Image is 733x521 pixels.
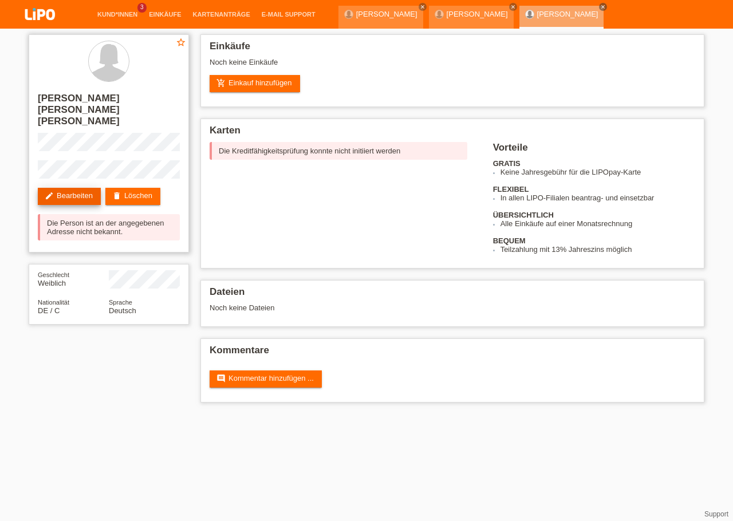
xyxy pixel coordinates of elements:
a: star_border [176,37,186,49]
a: deleteLöschen [105,188,160,205]
a: [PERSON_NAME] [447,10,508,18]
h2: [PERSON_NAME] [PERSON_NAME] [PERSON_NAME] [38,93,180,133]
i: close [420,4,425,10]
a: [PERSON_NAME] [356,10,417,18]
i: delete [112,191,121,200]
li: Alle Einkäufe auf einer Monatsrechnung [501,219,695,228]
h2: Vorteile [493,142,695,159]
div: Weiblich [38,270,109,287]
a: Kartenanträge [187,11,256,18]
li: Keine Jahresgebühr für die LIPOpay-Karte [501,168,695,176]
a: close [509,3,517,11]
li: Teilzahlung mit 13% Jahreszins möglich [501,245,695,254]
a: commentKommentar hinzufügen ... [210,370,322,388]
a: close [419,3,427,11]
h2: Einkäufe [210,41,695,58]
a: close [599,3,607,11]
div: Noch keine Dateien [210,303,559,312]
i: star_border [176,37,186,48]
i: close [600,4,606,10]
span: Deutsch [109,306,136,315]
a: Support [704,510,728,518]
b: FLEXIBEL [493,185,529,194]
span: Nationalität [38,299,69,306]
div: Noch keine Einkäufe [210,58,695,75]
i: comment [216,374,226,383]
a: add_shopping_cartEinkauf hinzufügen [210,75,300,92]
a: [PERSON_NAME] [537,10,598,18]
b: BEQUEM [493,236,526,245]
div: Die Person ist an der angegebenen Adresse nicht bekannt. [38,214,180,240]
a: E-Mail Support [256,11,321,18]
span: Geschlecht [38,271,69,278]
span: 3 [137,3,147,13]
a: editBearbeiten [38,188,101,205]
span: Deutschland / C / 28.11.2018 [38,306,60,315]
div: Die Kreditfähigkeitsprüfung konnte nicht initiiert werden [210,142,467,160]
span: Sprache [109,299,132,306]
a: Kund*innen [92,11,143,18]
h2: Karten [210,125,695,142]
li: In allen LIPO-Filialen beantrag- und einsetzbar [501,194,695,202]
a: Einkäufe [143,11,187,18]
i: edit [45,191,54,200]
b: ÜBERSICHTLICH [493,211,554,219]
b: GRATIS [493,159,521,168]
h2: Kommentare [210,345,695,362]
a: LIPO pay [11,23,69,32]
i: close [510,4,516,10]
i: add_shopping_cart [216,78,226,88]
h2: Dateien [210,286,695,303]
